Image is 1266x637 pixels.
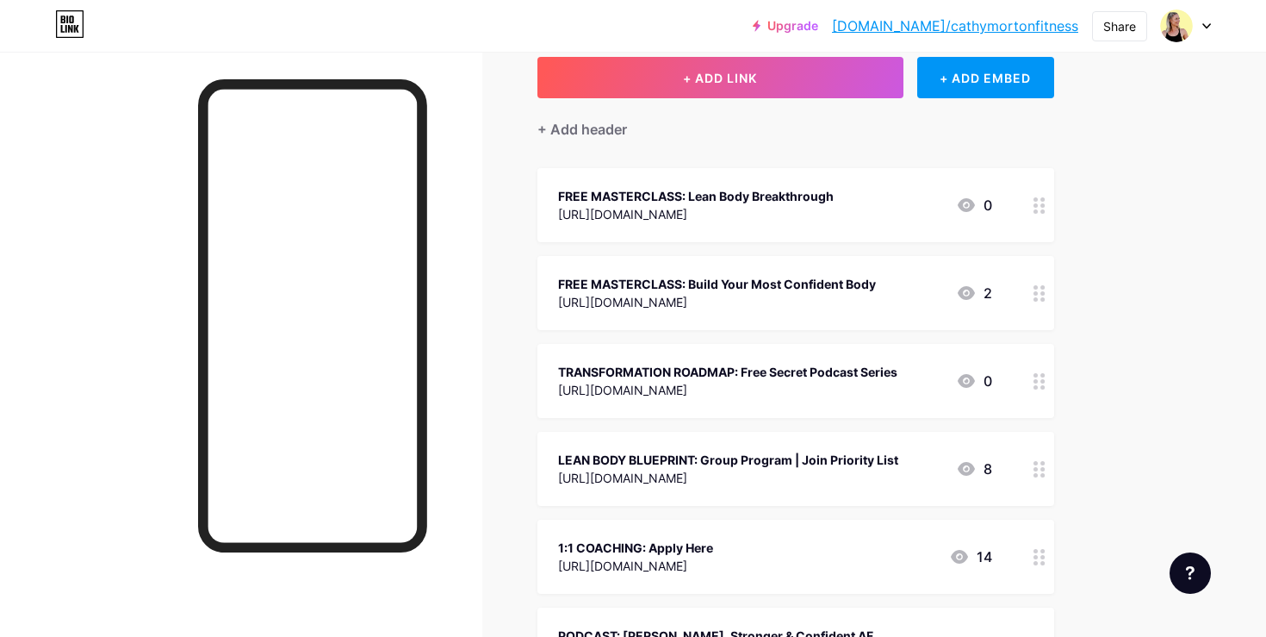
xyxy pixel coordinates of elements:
div: Share [1103,17,1136,35]
div: LEAN BODY BLUEPRINT: Group Program | Join Priority List [558,451,898,469]
div: 2 [956,283,992,303]
span: + ADD LINK [683,71,757,85]
div: [URL][DOMAIN_NAME] [558,293,876,311]
div: 8 [956,459,992,479]
button: + ADD LINK [537,57,903,98]
div: [URL][DOMAIN_NAME] [558,557,713,575]
div: 14 [949,546,992,567]
div: + Add header [537,119,627,140]
div: TRANSFORMATION ROADMAP: Free Secret Podcast Series [558,363,897,381]
div: 0 [956,195,992,215]
div: [URL][DOMAIN_NAME] [558,381,897,399]
div: + ADD EMBED [917,57,1054,98]
a: [DOMAIN_NAME]/cathymortonfitness [832,16,1078,36]
a: Upgrade [753,19,818,33]
div: [URL][DOMAIN_NAME] [558,205,834,223]
div: FREE MASTERCLASS: Build Your Most Confident Body [558,275,876,293]
img: cathymortonfitness [1160,9,1193,42]
div: [URL][DOMAIN_NAME] [558,469,898,487]
div: FREE MASTERCLASS: Lean Body Breakthrough [558,187,834,205]
div: 1:1 COACHING: Apply Here [558,539,713,557]
div: 0 [956,371,992,391]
